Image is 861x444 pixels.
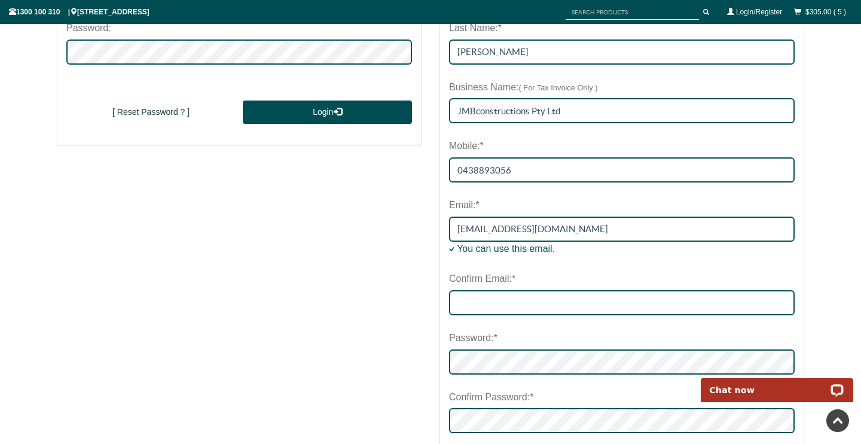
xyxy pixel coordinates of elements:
[693,364,861,402] iframe: LiveChat chat widget
[449,268,515,290] label: Confirm Email:*
[805,8,846,16] a: $305.00 ( 5 )
[519,83,598,92] span: ( For Tax Invoice Only )
[449,194,480,217] label: Email:*
[449,135,484,157] label: Mobile:*
[66,101,236,124] button: [ Reset Password ? ]
[9,8,149,16] span: 1300 100 310 | [STREET_ADDRESS]
[736,8,782,16] a: Login/Register
[66,17,111,39] label: Password:
[449,247,454,252] img: email_check_yes.png
[457,244,555,254] span: You can use this email.
[449,387,533,409] label: Confirm Password:*
[449,327,497,349] label: Password:*
[449,17,502,39] label: Last Name:*
[449,77,598,99] label: Business Name:
[566,5,699,20] input: SEARCH PRODUCTS
[243,101,412,124] button: Login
